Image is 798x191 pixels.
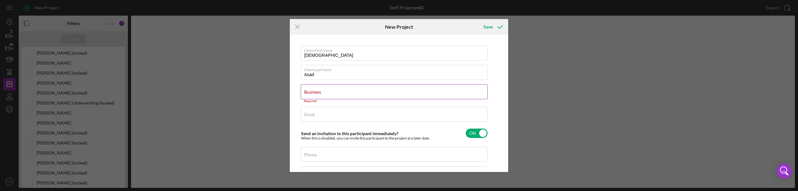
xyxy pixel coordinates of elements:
[484,21,493,33] div: Save
[304,90,321,95] label: Business
[304,65,488,72] label: Client Last Name
[304,152,317,157] label: Phone
[777,164,792,179] div: Open Intercom Messenger
[477,21,508,33] button: Save
[385,24,413,30] h6: New Project
[304,46,488,53] label: Client First Name
[301,131,398,136] label: Send an invitation to this participant immediately?
[301,136,430,140] div: When this is disabled, you can invite this participant to the project at a later date.
[304,112,315,117] label: Email
[301,99,488,103] div: Required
